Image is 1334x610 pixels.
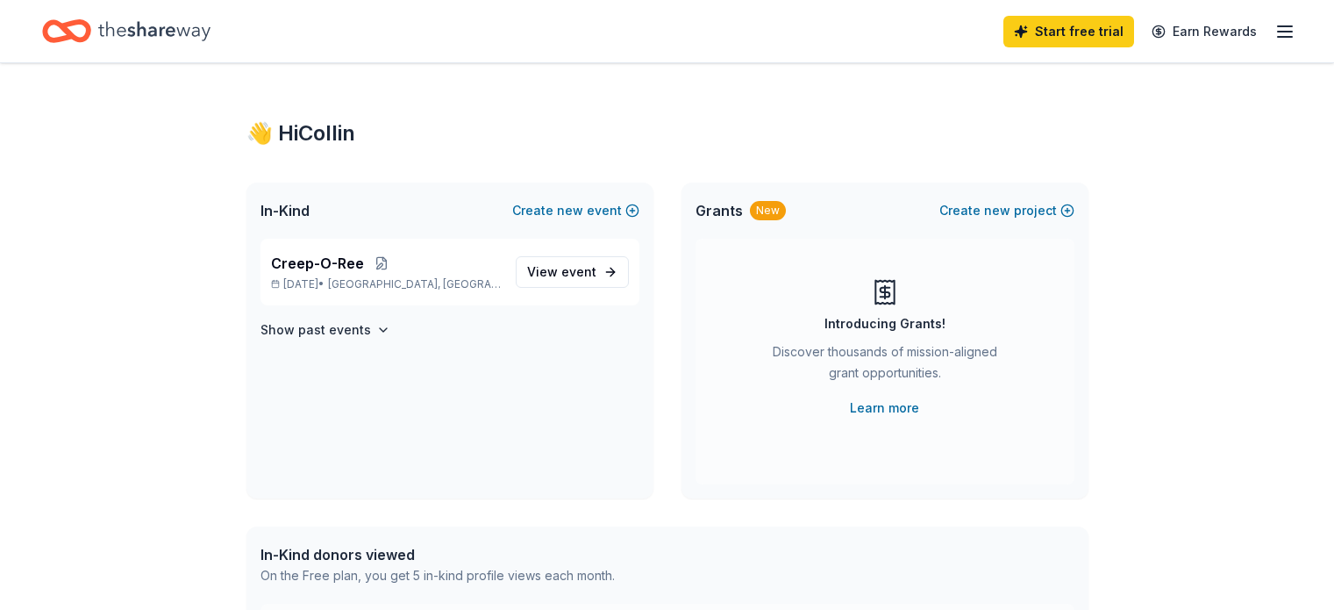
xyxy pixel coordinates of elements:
div: On the Free plan, you get 5 in-kind profile views each month. [260,565,615,586]
div: 👋 Hi Collin [246,119,1088,147]
span: Grants [696,200,743,221]
div: Introducing Grants! [824,313,945,334]
span: event [561,264,596,279]
a: Start free trial [1003,16,1134,47]
a: Learn more [850,398,919,419]
span: [GEOGRAPHIC_DATA], [GEOGRAPHIC_DATA] [328,277,501,291]
p: [DATE] • [271,277,502,291]
button: Show past events [260,319,390,341]
span: new [984,200,1010,221]
div: Discover thousands of mission-aligned grant opportunities. [766,341,1004,391]
span: Creep-O-Ree [271,253,364,274]
span: View [527,262,596,283]
button: Createnewproject [939,200,1074,221]
span: In-Kind [260,200,310,221]
div: In-Kind donors viewed [260,544,615,565]
h4: Show past events [260,319,371,341]
a: Home [42,11,210,52]
a: View event [516,256,629,288]
div: New [750,201,786,220]
a: Earn Rewards [1141,16,1267,47]
button: Createnewevent [512,200,639,221]
span: new [557,200,583,221]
